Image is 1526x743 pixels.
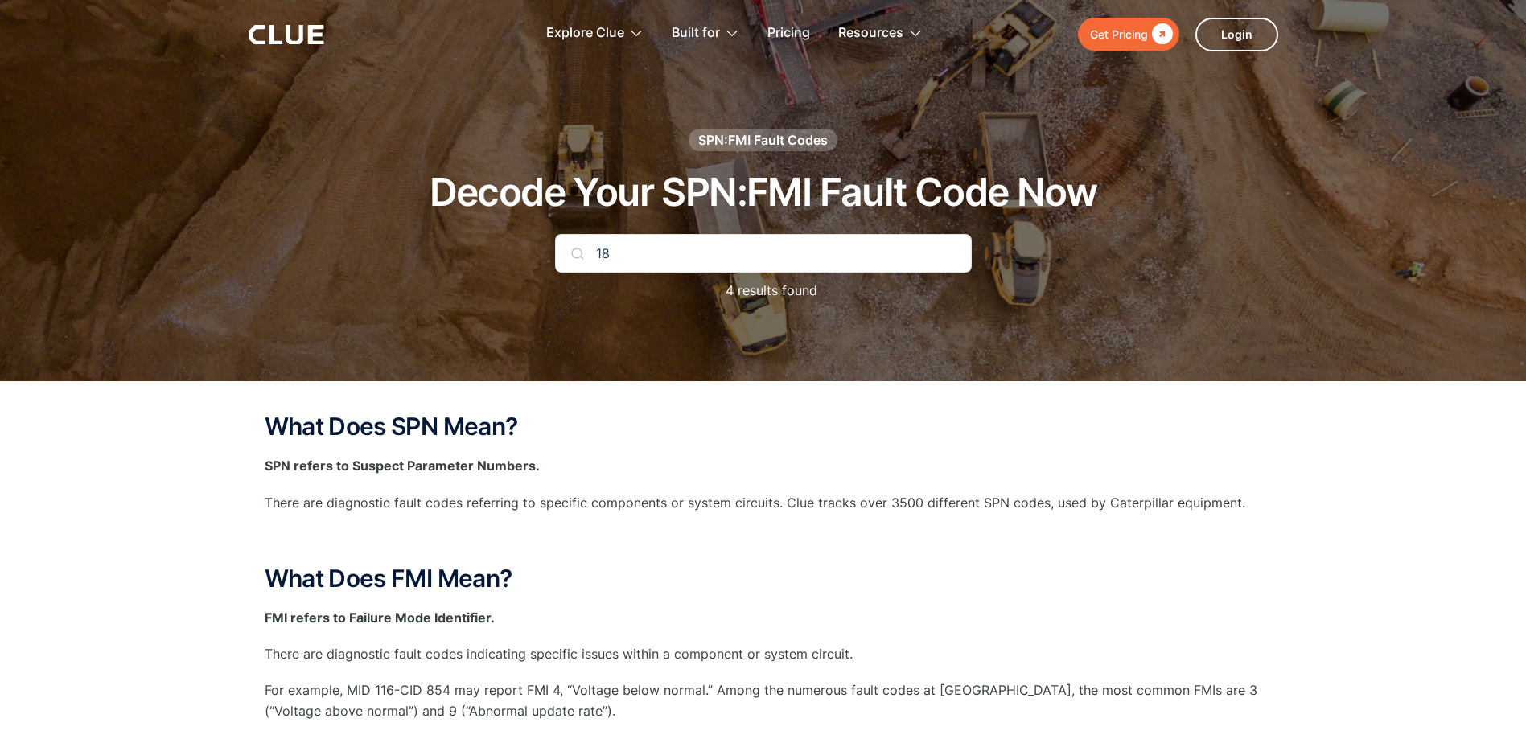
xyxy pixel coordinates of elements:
[698,131,828,149] div: SPN:FMI Fault Codes
[767,8,810,59] a: Pricing
[838,8,903,59] div: Resources
[430,171,1097,214] h1: Decode Your SPN:FMI Fault Code Now
[1090,24,1148,44] div: Get Pricing
[265,413,1262,440] h2: What Does SPN Mean?
[265,644,1262,664] p: There are diagnostic fault codes indicating specific issues within a component or system circuit.
[710,281,817,301] p: 4 results found
[1195,18,1278,51] a: Login
[1148,24,1173,44] div: 
[265,529,1262,549] p: ‍
[265,680,1262,720] p: For example, MID 116-CID 854 may report FMI 4, “Voltage below normal.” Among the numerous fault c...
[555,234,972,273] input: Search Your Code...
[546,8,624,59] div: Explore Clue
[265,493,1262,513] p: There are diagnostic fault codes referring to specific components or system circuits. Clue tracks...
[265,458,540,474] strong: SPN refers to Suspect Parameter Numbers.
[265,610,495,626] strong: FMI refers to Failure Mode Identifier.
[672,8,720,59] div: Built for
[546,8,644,59] div: Explore Clue
[265,565,1262,592] h2: What Does FMI Mean?
[1078,18,1179,51] a: Get Pricing
[672,8,739,59] div: Built for
[838,8,923,59] div: Resources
